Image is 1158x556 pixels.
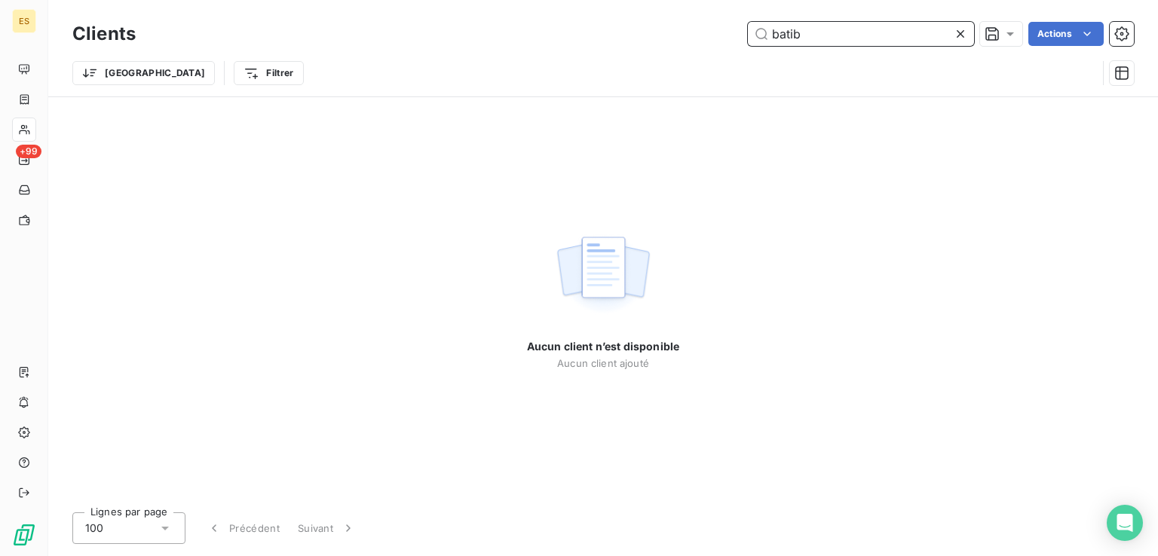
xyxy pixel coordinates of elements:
span: Aucun client ajouté [557,357,649,369]
button: Suivant [289,512,365,544]
button: [GEOGRAPHIC_DATA] [72,61,215,85]
span: 100 [85,521,103,536]
input: Rechercher [748,22,974,46]
h3: Clients [72,20,136,47]
button: Filtrer [234,61,303,85]
button: Actions [1028,22,1104,46]
div: Open Intercom Messenger [1107,505,1143,541]
button: Précédent [198,512,289,544]
img: Logo LeanPay [12,523,36,547]
span: +99 [16,145,41,158]
div: ES [12,9,36,33]
img: empty state [555,228,651,322]
span: Aucun client n’est disponible [527,339,679,354]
